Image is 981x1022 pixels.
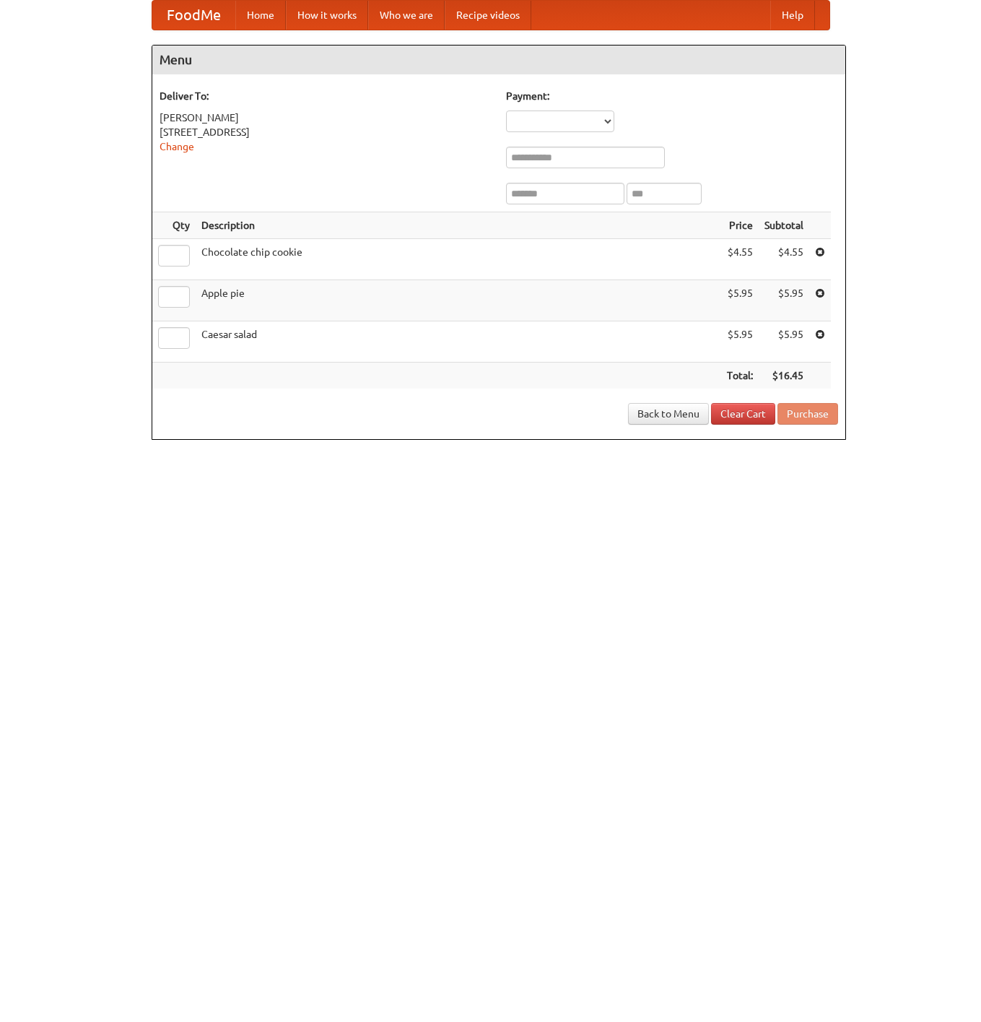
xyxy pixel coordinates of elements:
[721,212,759,239] th: Price
[759,363,809,389] th: $16.45
[235,1,286,30] a: Home
[152,1,235,30] a: FoodMe
[721,321,759,363] td: $5.95
[759,212,809,239] th: Subtotal
[721,363,759,389] th: Total:
[196,239,721,280] td: Chocolate chip cookie
[196,212,721,239] th: Description
[628,403,709,425] a: Back to Menu
[160,141,194,152] a: Change
[160,125,492,139] div: [STREET_ADDRESS]
[711,403,775,425] a: Clear Cart
[721,280,759,321] td: $5.95
[160,111,492,125] div: [PERSON_NAME]
[160,89,492,103] h5: Deliver To:
[152,212,196,239] th: Qty
[759,321,809,363] td: $5.95
[759,280,809,321] td: $5.95
[506,89,838,103] h5: Payment:
[759,239,809,280] td: $4.55
[721,239,759,280] td: $4.55
[286,1,368,30] a: How it works
[368,1,445,30] a: Who we are
[196,280,721,321] td: Apple pie
[152,46,845,74] h4: Menu
[196,321,721,363] td: Caesar salad
[770,1,815,30] a: Help
[777,403,838,425] button: Purchase
[445,1,531,30] a: Recipe videos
